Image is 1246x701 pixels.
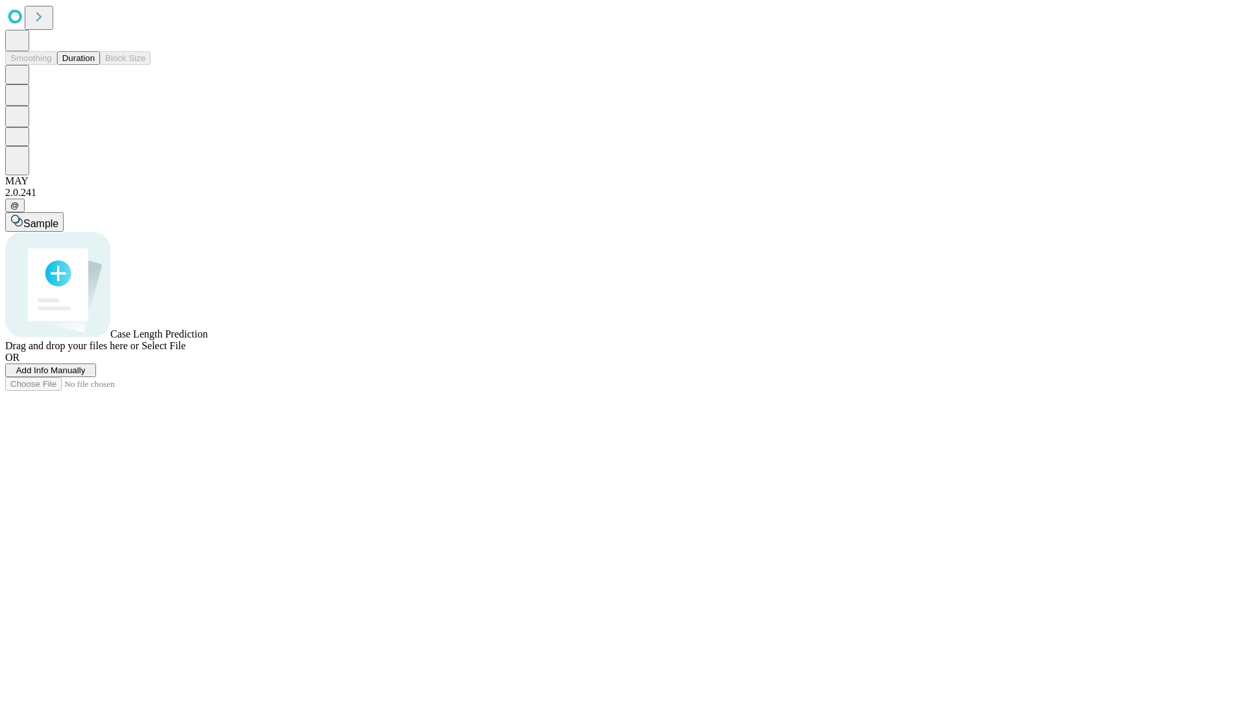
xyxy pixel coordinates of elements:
[5,199,25,212] button: @
[23,218,58,229] span: Sample
[5,363,96,377] button: Add Info Manually
[5,175,1241,187] div: MAY
[5,212,64,232] button: Sample
[100,51,151,65] button: Block Size
[16,365,86,375] span: Add Info Manually
[141,340,186,351] span: Select File
[5,187,1241,199] div: 2.0.241
[110,328,208,339] span: Case Length Prediction
[5,51,57,65] button: Smoothing
[10,201,19,210] span: @
[5,340,139,351] span: Drag and drop your files here or
[57,51,100,65] button: Duration
[5,352,19,363] span: OR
